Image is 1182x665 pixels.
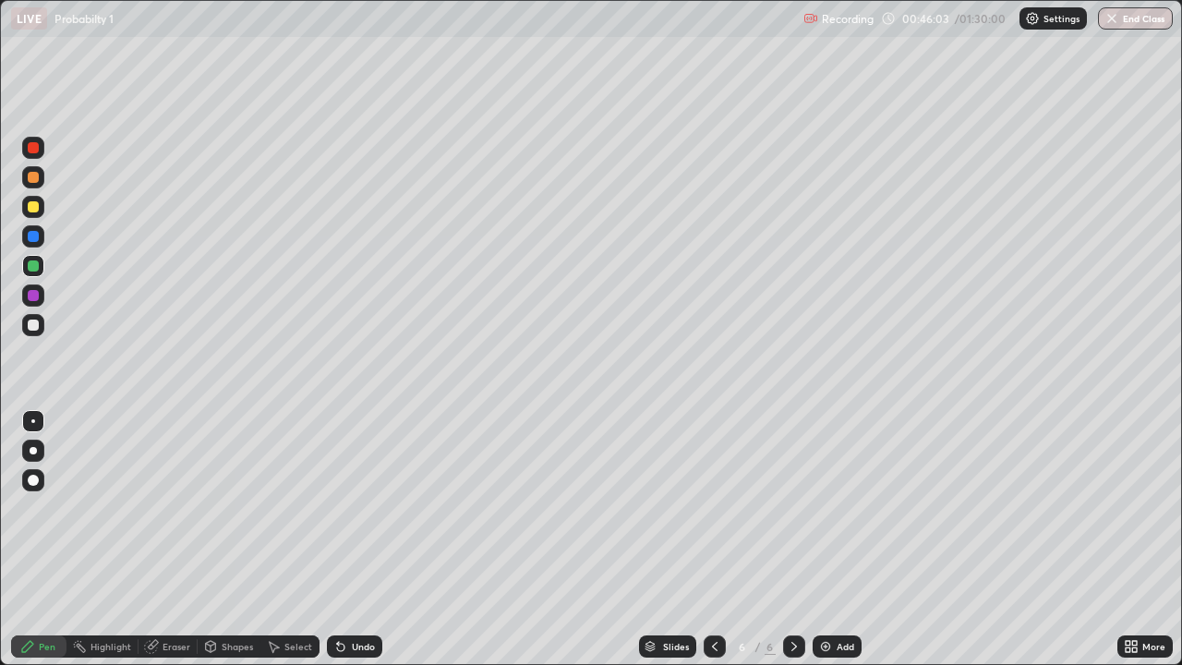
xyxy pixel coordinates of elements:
p: Settings [1043,14,1079,23]
div: Eraser [163,642,190,651]
div: 6 [733,641,752,652]
p: Probabilty 1 [54,11,114,26]
div: More [1142,642,1165,651]
p: LIVE [17,11,42,26]
p: Recording [822,12,874,26]
div: / [755,641,761,652]
div: 6 [765,638,776,655]
div: Slides [663,642,689,651]
div: Pen [39,642,55,651]
img: recording.375f2c34.svg [803,11,818,26]
img: class-settings-icons [1025,11,1040,26]
div: Select [284,642,312,651]
img: add-slide-button [818,639,833,654]
button: End Class [1098,7,1173,30]
div: Add [837,642,854,651]
div: Shapes [222,642,253,651]
div: Undo [352,642,375,651]
div: Highlight [90,642,131,651]
img: end-class-cross [1104,11,1119,26]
